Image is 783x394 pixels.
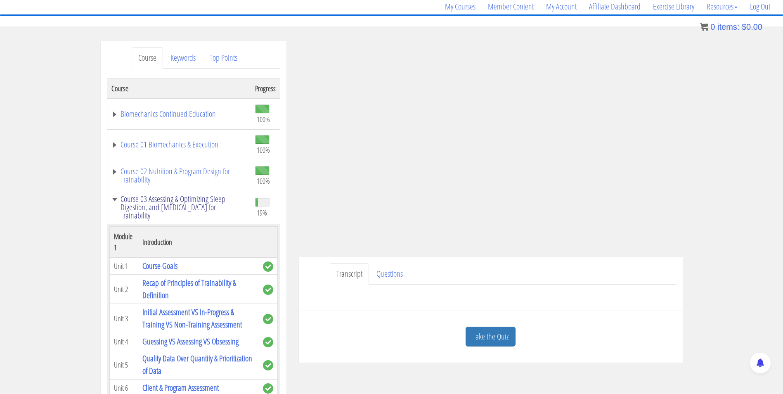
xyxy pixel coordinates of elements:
span: complete [263,261,273,272]
a: Recap of Principles of Trainability & Definition [142,277,236,301]
a: Questions [370,263,409,285]
span: 0 [710,22,715,31]
a: Initial Assessment VS In-Progress & Training VS Non-Training Assessment [142,306,242,330]
a: Top Points [203,47,244,69]
span: 100% [257,115,270,124]
span: $ [742,22,746,31]
td: Unit 1 [109,258,138,275]
th: Introduction [138,227,258,258]
th: Course [107,78,251,98]
span: 100% [257,176,270,185]
span: complete [263,314,273,324]
a: 0 items: $0.00 [700,22,762,31]
span: complete [263,360,273,370]
span: items: [717,22,739,31]
td: Unit 4 [109,333,138,350]
span: 19% [257,208,267,217]
span: complete [263,383,273,394]
a: Biomechanics Continued Education [111,110,247,118]
th: Progress [251,78,280,98]
a: Quality Data Over Quantity & Prioritization of Data [142,353,252,376]
a: Transcript [330,263,369,285]
a: Take the Quiz [466,327,516,347]
span: complete [263,285,273,295]
a: Course 01 Biomechanics & Execution [111,140,247,149]
a: Course Goals [142,260,177,271]
a: Course [132,47,163,69]
span: complete [263,337,273,347]
td: Unit 5 [109,350,138,380]
a: Guessing VS Assessing VS Obsessing [142,336,239,347]
td: Unit 2 [109,275,138,304]
a: Keywords [164,47,202,69]
img: icon11.png [700,23,708,31]
bdi: 0.00 [742,22,762,31]
a: Course 02 Nutrition & Program Design for Trainability [111,167,247,184]
th: Module 1 [109,227,138,258]
a: Client & Program Assessment [142,382,219,393]
td: Unit 3 [109,304,138,333]
span: 100% [257,145,270,154]
a: Course 03 Assessing & Optimizing Sleep Digestion, and [MEDICAL_DATA] for Trainability [111,195,247,220]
